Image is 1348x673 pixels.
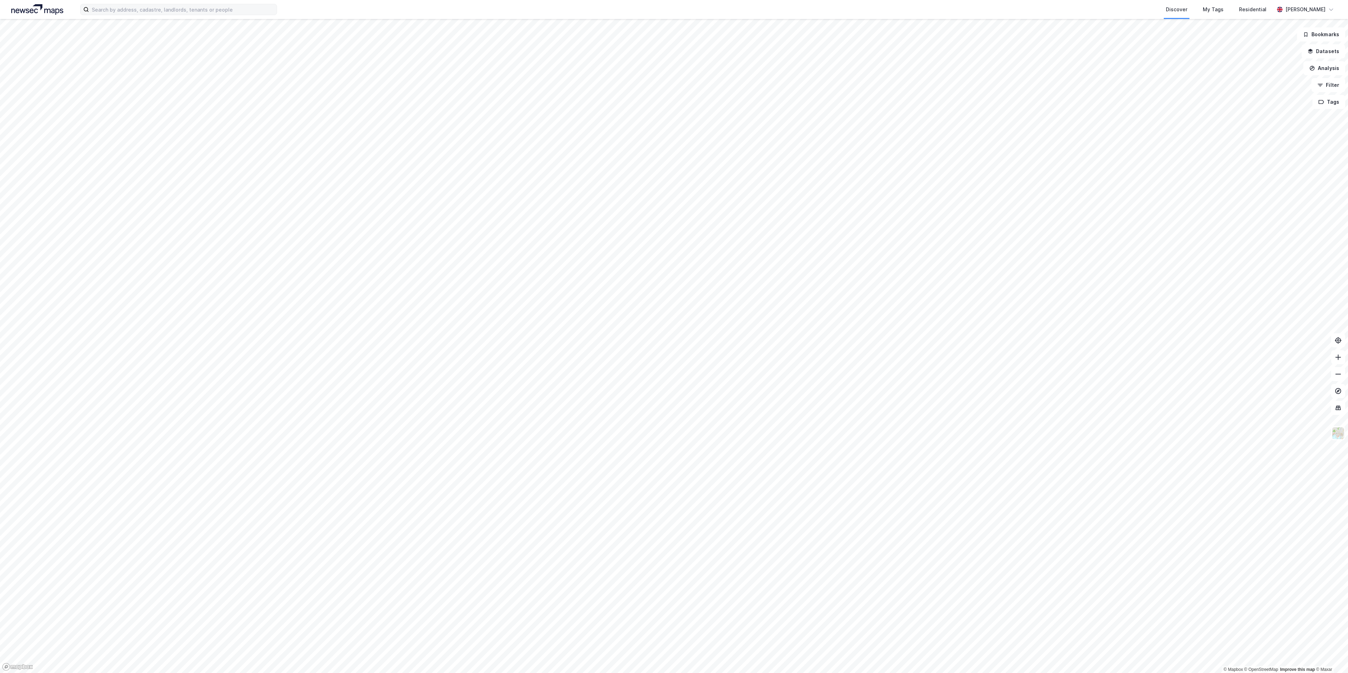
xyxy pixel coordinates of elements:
[1297,27,1345,41] button: Bookmarks
[1239,5,1266,14] div: Residential
[1224,667,1243,672] a: Mapbox
[89,4,277,15] input: Search by address, cadastre, landlords, tenants or people
[1311,78,1345,92] button: Filter
[1302,44,1345,58] button: Datasets
[1331,427,1345,440] img: Z
[1280,667,1315,672] a: Improve this map
[1312,95,1345,109] button: Tags
[1303,61,1345,75] button: Analysis
[1285,5,1325,14] div: [PERSON_NAME]
[1313,639,1348,673] iframe: Chat Widget
[11,4,63,15] img: logo.a4113a55bc3d86da70a041830d287a7e.svg
[1166,5,1187,14] div: Discover
[1244,667,1278,672] a: OpenStreetMap
[1203,5,1224,14] div: My Tags
[2,663,33,671] a: Mapbox homepage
